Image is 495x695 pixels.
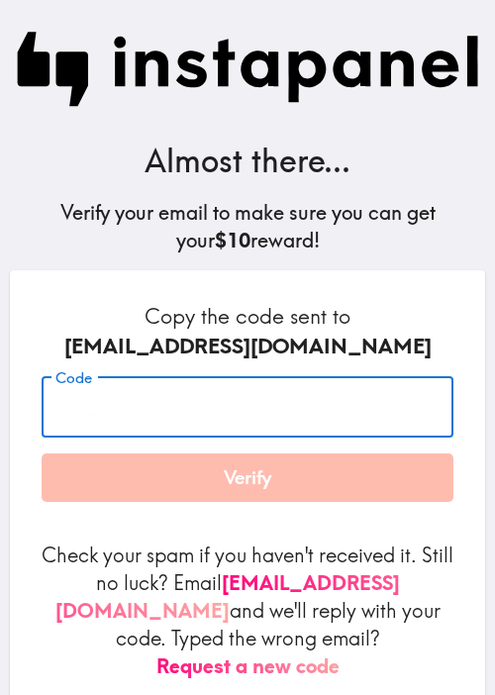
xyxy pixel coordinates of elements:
[16,32,479,107] img: Instapanel
[42,376,453,438] input: xxx_xxx_xxx
[156,652,340,680] button: Request a new code
[215,228,250,252] b: $10
[55,570,400,623] a: [EMAIL_ADDRESS][DOMAIN_NAME]
[16,139,479,183] h3: Almost there...
[42,453,453,503] button: Verify
[42,332,453,361] div: [EMAIL_ADDRESS][DOMAIN_NAME]
[42,302,453,360] h6: Copy the code sent to
[16,199,479,254] h5: Verify your email to make sure you can get your reward!
[55,367,92,389] label: Code
[42,542,453,680] p: Check your spam if you haven't received it. Still no luck? Email and we'll reply with your code. ...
